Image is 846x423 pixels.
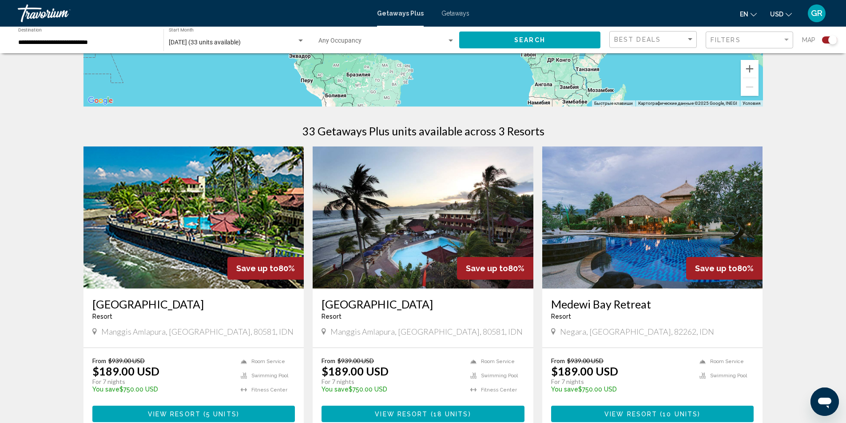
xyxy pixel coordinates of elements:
[322,357,335,364] span: From
[710,373,747,379] span: Swimming Pool
[377,10,424,17] a: Getaways Plus
[614,36,661,43] span: Best Deals
[457,257,533,280] div: 80%
[322,297,524,311] a: [GEOGRAPHIC_DATA]
[551,364,618,378] p: $189.00 USD
[92,364,159,378] p: $189.00 USD
[481,373,518,379] span: Swimming Pool
[551,357,565,364] span: From
[92,386,119,393] span: You save
[92,313,112,320] span: Resort
[251,373,288,379] span: Swimming Pool
[322,386,461,393] p: $750.00 USD
[433,411,469,418] span: 18 units
[802,34,815,46] span: Map
[770,8,792,20] button: Change currency
[810,387,839,416] iframe: Кнопка запуска окна обмена сообщениями
[251,387,287,393] span: Fitness Center
[201,411,239,418] span: ( )
[466,264,508,273] span: Save up to
[428,411,471,418] span: ( )
[302,124,544,138] h1: 33 Getaways Plus units available across 3 Resorts
[83,146,304,289] img: ii_bpm1.jpg
[169,39,241,46] span: [DATE] (33 units available)
[101,327,294,336] span: Manggis Amlapura, [GEOGRAPHIC_DATA], 80581, IDN
[322,386,349,393] span: You save
[686,257,763,280] div: 80%
[86,95,115,107] img: Google
[481,359,515,364] span: Room Service
[322,406,524,422] button: View Resort(18 units)
[614,36,694,43] mat-select: Sort by
[375,411,428,418] span: View Resort
[251,359,285,364] span: Room Service
[322,364,389,378] p: $189.00 USD
[92,406,295,422] button: View Resort(5 units)
[330,327,523,336] span: Manggis Amlapura, [GEOGRAPHIC_DATA], 80581, IDN
[594,100,633,107] button: Быстрые клавиши
[770,11,783,18] span: USD
[657,411,700,418] span: ( )
[18,4,368,22] a: Travorium
[551,386,578,393] span: You save
[206,411,237,418] span: 5 units
[108,357,145,364] span: $939.00 USD
[459,32,600,48] button: Search
[322,378,461,386] p: For 7 nights
[338,357,374,364] span: $939.00 USD
[481,387,517,393] span: Fitness Center
[741,78,759,96] button: Уменьшить
[663,411,698,418] span: 10 units
[560,327,714,336] span: Negara, [GEOGRAPHIC_DATA], 82262, IDN
[741,60,759,78] button: Увеличить
[695,264,737,273] span: Save up to
[86,95,115,107] a: Открыть эту область в Google Картах (в новом окне)
[551,378,691,386] p: For 7 nights
[711,36,741,43] span: Filters
[811,9,822,18] span: GR
[236,264,278,273] span: Save up to
[604,411,657,418] span: View Resort
[551,297,754,311] a: Medewi Bay Retreat
[92,378,232,386] p: For 7 nights
[567,357,604,364] span: $939.00 USD
[542,146,763,289] img: ii_mdw1.jpg
[706,31,793,49] button: Filter
[743,101,760,106] a: Условия (ссылка откроется в новой вкладке)
[551,313,571,320] span: Resort
[551,406,754,422] button: View Resort(10 units)
[740,8,757,20] button: Change language
[313,146,533,289] img: ii_bps1.jpg
[227,257,304,280] div: 80%
[551,386,691,393] p: $750.00 USD
[92,297,295,311] a: [GEOGRAPHIC_DATA]
[638,101,737,106] span: Картографические данные ©2025 Google, INEGI
[710,359,744,364] span: Room Service
[92,386,232,393] p: $750.00 USD
[441,10,469,17] a: Getaways
[805,4,828,23] button: User Menu
[92,357,106,364] span: From
[740,11,748,18] span: en
[514,37,545,44] span: Search
[322,313,342,320] span: Resort
[148,411,201,418] span: View Resort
